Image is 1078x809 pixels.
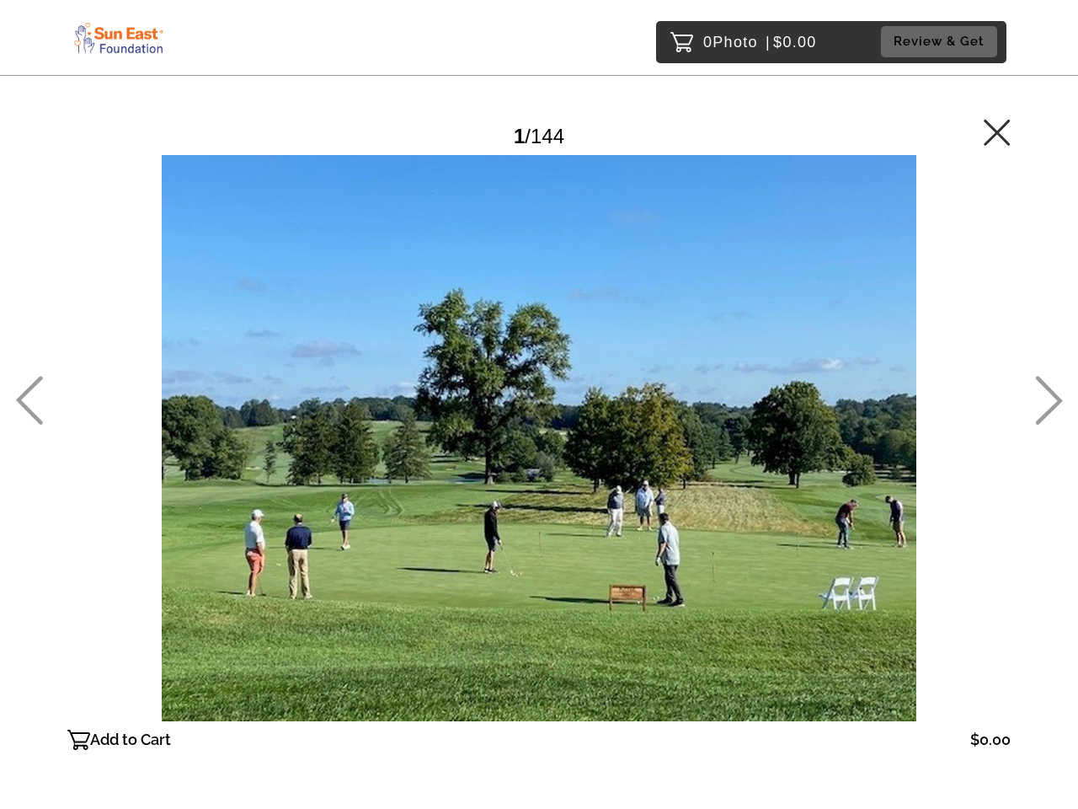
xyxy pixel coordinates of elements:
span: Photo [712,29,758,56]
button: Review & Get [881,26,997,57]
img: Snapphound Logo [72,19,166,56]
p: $0.00 [970,726,1011,753]
p: Add to Cart [90,726,171,753]
div: / [514,118,564,154]
p: 0 $0.00 [703,29,817,56]
span: 144 [531,125,564,147]
span: 1 [514,125,525,147]
span: | [766,34,771,51]
a: Review & Get [881,26,1002,57]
